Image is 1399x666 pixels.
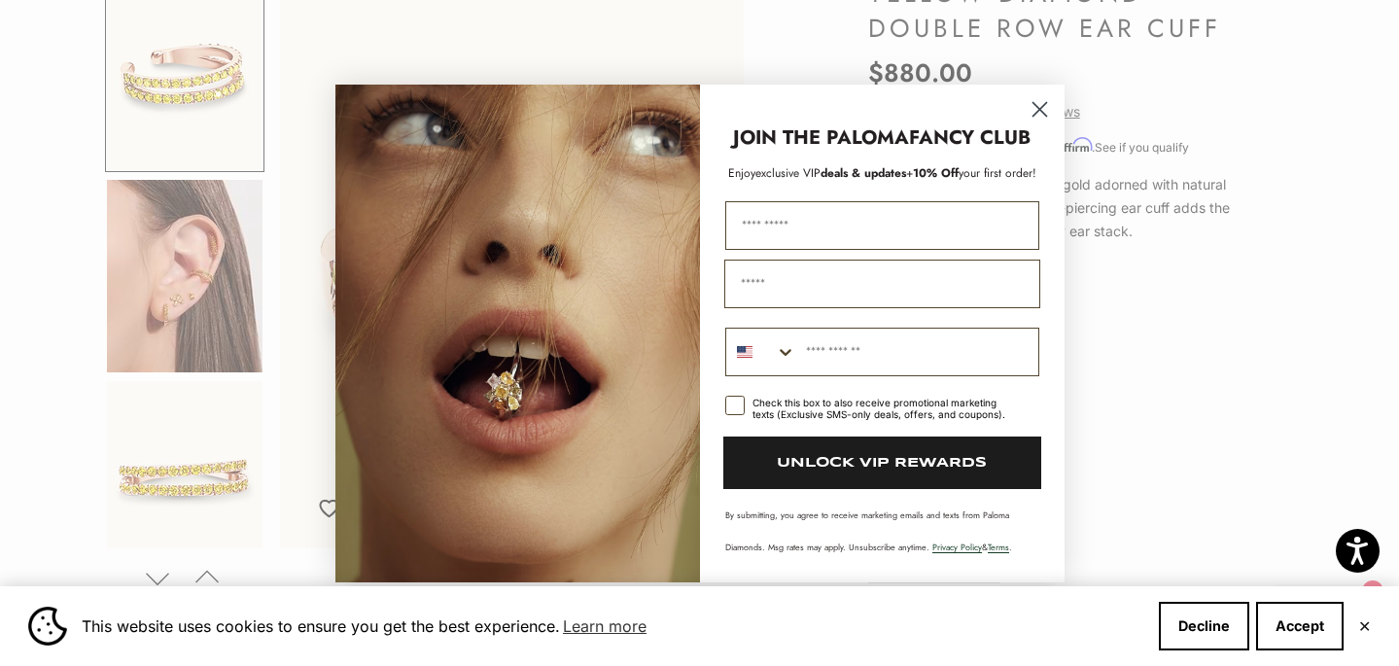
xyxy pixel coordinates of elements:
span: This website uses cookies to ensure you get the best experience. [82,612,1143,641]
a: Privacy Policy [932,541,982,553]
img: Cookie banner [28,607,67,646]
span: exclusive VIP [755,164,821,182]
div: Check this box to also receive promotional marketing texts (Exclusive SMS-only deals, offers, and... [752,397,1016,420]
span: deals & updates [755,164,906,182]
button: Decline [1159,602,1249,650]
button: Search Countries [726,329,796,375]
span: & . [932,541,1012,553]
button: Accept [1256,602,1344,650]
span: + your first order! [906,164,1036,182]
button: Close [1358,620,1371,632]
button: Close dialog [1023,92,1057,126]
a: Terms [988,541,1009,553]
a: Learn more [560,612,649,641]
span: 10% Off [913,164,959,182]
input: First Name [725,201,1039,250]
input: Email [724,260,1040,308]
button: UNLOCK VIP REWARDS [723,437,1041,489]
strong: JOIN THE PALOMA [733,123,909,152]
span: Enjoy [728,164,755,182]
p: By submitting, you agree to receive marketing emails and texts from Paloma Diamonds. Msg rates ma... [725,508,1039,553]
strong: FANCY CLUB [909,123,1031,152]
img: United States [737,344,752,360]
img: Loading... [335,85,700,582]
input: Phone Number [796,329,1038,375]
